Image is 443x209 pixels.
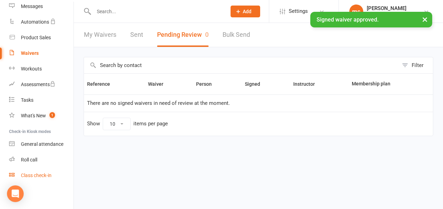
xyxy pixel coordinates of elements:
a: Tasks [9,92,73,108]
button: Instructor [293,80,322,88]
a: Waivers [9,45,73,61]
div: What's New [21,113,46,118]
span: Instructor [293,81,322,87]
span: Signed [245,81,268,87]
button: Add [231,6,260,17]
a: Roll call [9,152,73,168]
div: [PERSON_NAME] [367,5,422,11]
span: Settings [289,3,308,19]
div: Open Intercom Messenger [7,185,24,202]
div: Filter [412,61,423,69]
a: My Waivers [84,23,116,47]
button: × [419,12,431,27]
td: There are no signed waivers in need of review at the moment. [84,94,433,112]
button: Filter [398,57,433,73]
th: Membership plan [349,74,423,94]
span: Add [243,9,251,14]
input: Search by contact [84,57,398,73]
input: Search... [92,7,221,16]
a: Workouts [9,61,73,77]
div: mc [349,5,363,18]
div: Tasks [21,97,33,103]
div: Waivers [21,50,39,56]
a: Sent [130,23,143,47]
span: Person [196,81,219,87]
div: Show [87,118,168,130]
div: items per page [133,121,168,127]
a: Product Sales [9,30,73,45]
span: 1 [49,112,55,118]
span: Reference [87,81,118,87]
a: What's New1 [9,108,73,124]
span: Waiver [148,81,171,87]
div: Messages [21,3,43,9]
div: General attendance [21,141,63,147]
div: Hurricane Combat Centre [367,11,422,18]
button: Reference [87,80,118,88]
div: Workouts [21,66,42,72]
button: Waiver [148,80,171,88]
div: Class check-in [21,173,52,178]
button: Person [196,80,219,88]
a: Class kiosk mode [9,168,73,183]
button: Signed [245,80,268,88]
span: 0 [205,31,209,38]
a: Assessments [9,77,73,92]
a: Bulk Send [223,23,250,47]
div: Roll call [21,157,37,162]
button: Pending Review0 [157,23,209,47]
a: General attendance kiosk mode [9,136,73,152]
div: Signed waiver approved. [310,12,432,27]
div: Product Sales [21,35,51,40]
div: Assessments [21,82,55,87]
